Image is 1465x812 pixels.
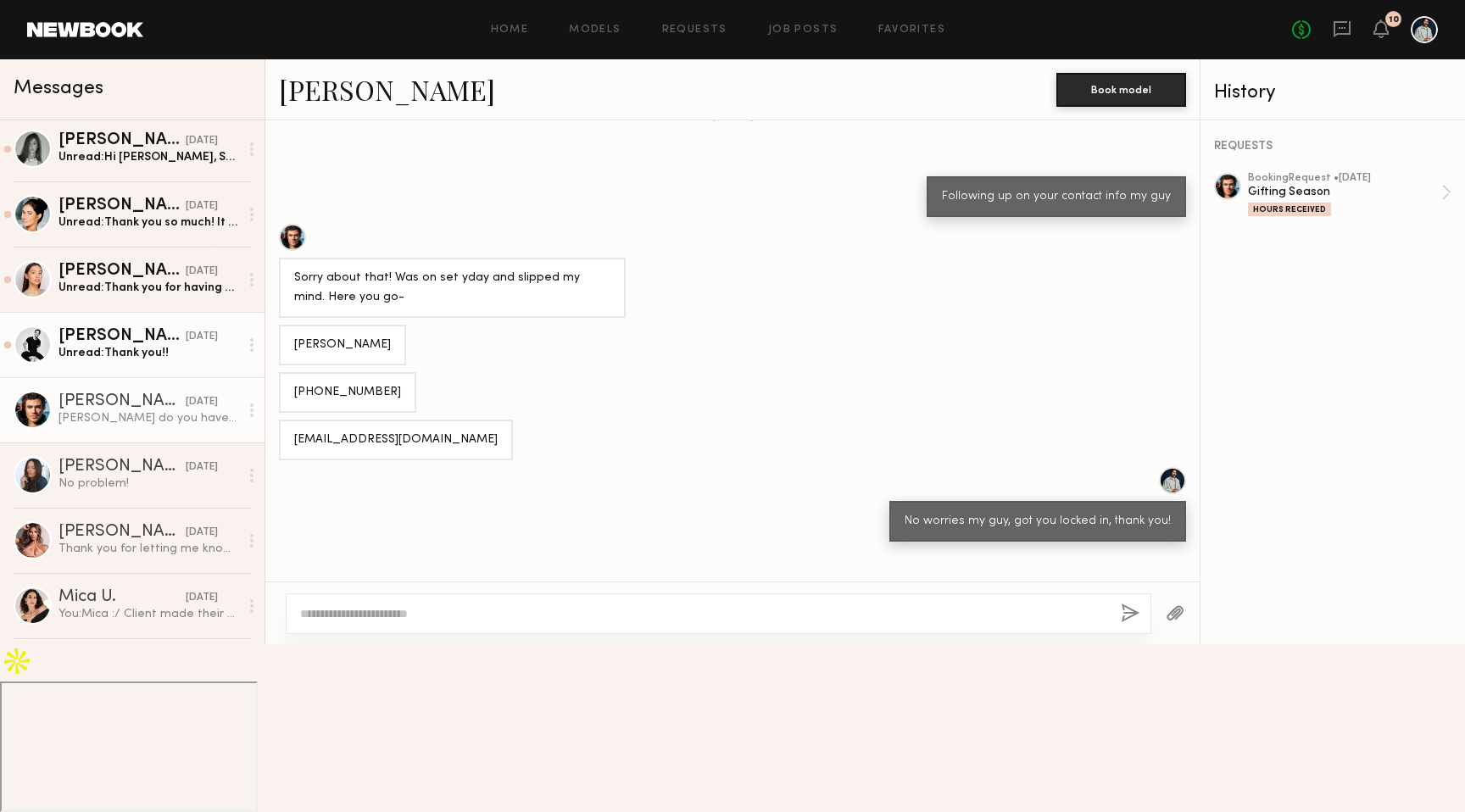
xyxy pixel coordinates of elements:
div: [PERSON_NAME] [58,132,186,149]
div: [PERSON_NAME] [58,263,186,280]
div: [DATE] [186,590,218,606]
span: Messages [14,79,103,98]
div: [PERSON_NAME] [58,459,186,476]
div: History [1214,83,1451,103]
div: booking Request • [DATE] [1248,173,1441,184]
div: Thank you for letting me know! No worries, hope to work with you in the future [58,541,239,557]
div: No problem! [58,476,239,492]
div: [DATE] [186,525,218,541]
div: [PERSON_NAME] do you have a call sheet for [DATE] yet? Ty! [58,410,239,426]
div: Hours Received [1248,203,1331,216]
div: Sorry about that! Was on set yday and slipped my mind. Here you go- [294,269,610,308]
a: Job Posts [768,25,838,36]
div: [PHONE_NUMBER] [294,383,401,403]
div: [PERSON_NAME] [58,524,186,541]
div: [PERSON_NAME] [58,197,186,214]
button: Book model [1056,73,1186,107]
div: [PERSON_NAME] [294,336,391,355]
a: [PERSON_NAME] [279,71,495,108]
div: [EMAIL_ADDRESS][DOMAIN_NAME] [294,431,498,450]
div: No worries my guy, got you locked in, thank you! [905,512,1171,531]
div: [DATE] [186,329,218,345]
div: [DATE] [186,459,218,476]
div: [PERSON_NAME] [58,328,186,345]
a: Models [569,25,621,36]
div: REQUESTS [1214,141,1451,153]
div: [PERSON_NAME] [58,393,186,410]
div: [DATE] [186,133,218,149]
div: Unread: Thank you so much! It was a pleasure working with you guys and hope to again sooner rathe... [58,214,239,231]
div: Unread: Thank you!! [58,345,239,361]
div: Following up on your contact info my guy [942,187,1171,207]
a: Home [491,25,529,36]
div: [DATE] [186,264,218,280]
div: You: Mica :/ Client made their decision [DATE]. I feel like they would have really liked your ene... [58,606,239,622]
div: Unread: Hi [PERSON_NAME], So much fun working with you & the rest of the team [DATE]! Thank you f... [58,149,239,165]
a: Favorites [878,25,945,36]
div: Gifting Season [1248,184,1441,200]
div: [DATE] [186,394,218,410]
div: Unread: Thank you for having me - such a fun day! [58,280,239,296]
div: [DATE] [186,198,218,214]
div: Mica U. [58,589,186,606]
a: bookingRequest •[DATE]Gifting SeasonHours Received [1248,173,1451,216]
a: Requests [662,25,727,36]
a: Book model [1056,81,1186,96]
div: 10 [1389,15,1399,25]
